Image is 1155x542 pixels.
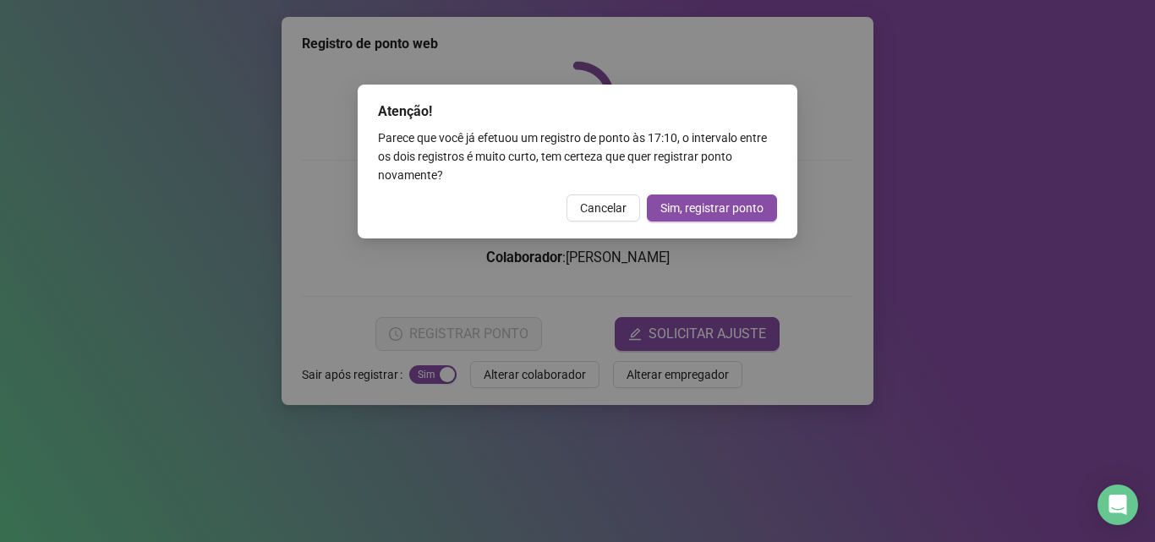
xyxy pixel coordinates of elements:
div: Parece que você já efetuou um registro de ponto às 17:10 , o intervalo entre os dois registros é ... [378,129,777,184]
div: Atenção! [378,101,777,122]
span: Sim, registrar ponto [660,199,764,217]
button: Cancelar [567,194,640,222]
button: Sim, registrar ponto [647,194,777,222]
div: Open Intercom Messenger [1098,485,1138,525]
span: Cancelar [580,199,627,217]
